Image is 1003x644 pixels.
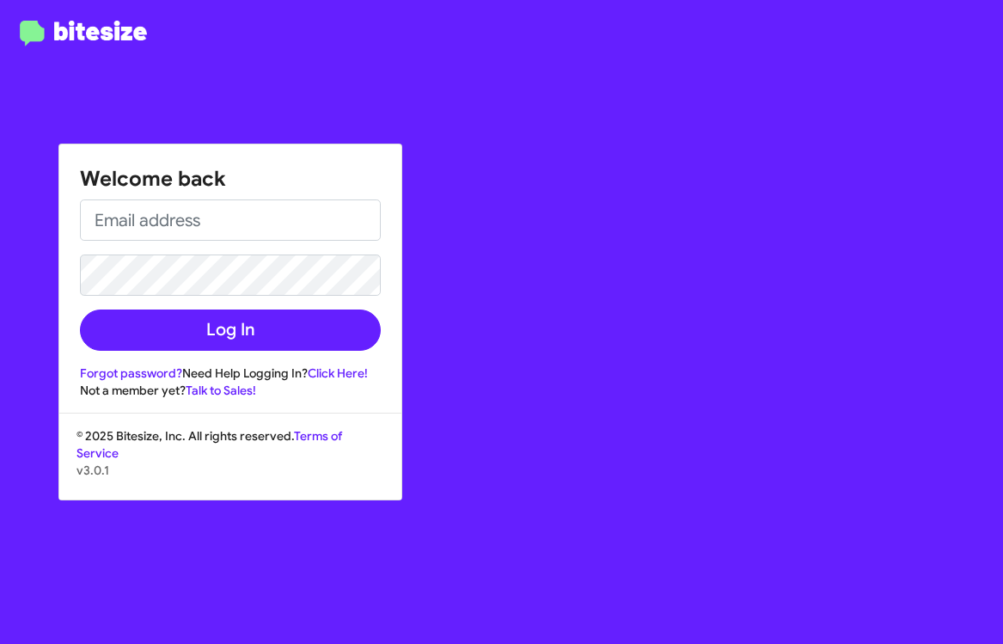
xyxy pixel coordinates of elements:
a: Click Here! [308,365,368,381]
a: Forgot password? [80,365,182,381]
h1: Welcome back [80,165,381,193]
button: Log In [80,310,381,351]
div: © 2025 Bitesize, Inc. All rights reserved. [59,427,401,500]
div: Need Help Logging In? [80,365,381,382]
p: v3.0.1 [76,462,384,479]
div: Not a member yet? [80,382,381,399]
a: Talk to Sales! [186,383,256,398]
input: Email address [80,199,381,241]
